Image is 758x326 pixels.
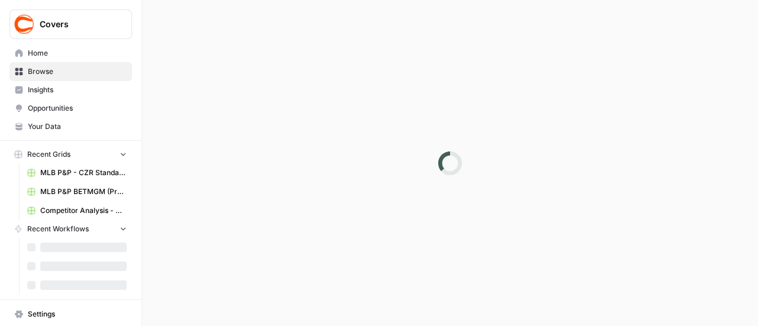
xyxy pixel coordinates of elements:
[28,48,127,59] span: Home
[9,99,132,118] a: Opportunities
[9,305,132,324] a: Settings
[40,205,127,216] span: Competitor Analysis - URL Specific Grid
[14,14,35,35] img: Covers Logo
[40,18,111,30] span: Covers
[9,80,132,99] a: Insights
[22,163,132,182] a: MLB P&P - CZR Standard (Production) Grid
[40,167,127,178] span: MLB P&P - CZR Standard (Production) Grid
[9,44,132,63] a: Home
[28,121,127,132] span: Your Data
[9,220,132,238] button: Recent Workflows
[9,146,132,163] button: Recent Grids
[9,117,132,136] a: Your Data
[28,85,127,95] span: Insights
[28,309,127,319] span: Settings
[27,224,89,234] span: Recent Workflows
[40,186,127,197] span: MLB P&P BETMGM (Production) Grid (1)
[9,9,132,39] button: Workspace: Covers
[22,201,132,220] a: Competitor Analysis - URL Specific Grid
[28,103,127,114] span: Opportunities
[22,182,132,201] a: MLB P&P BETMGM (Production) Grid (1)
[28,66,127,77] span: Browse
[9,62,132,81] a: Browse
[27,149,70,160] span: Recent Grids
